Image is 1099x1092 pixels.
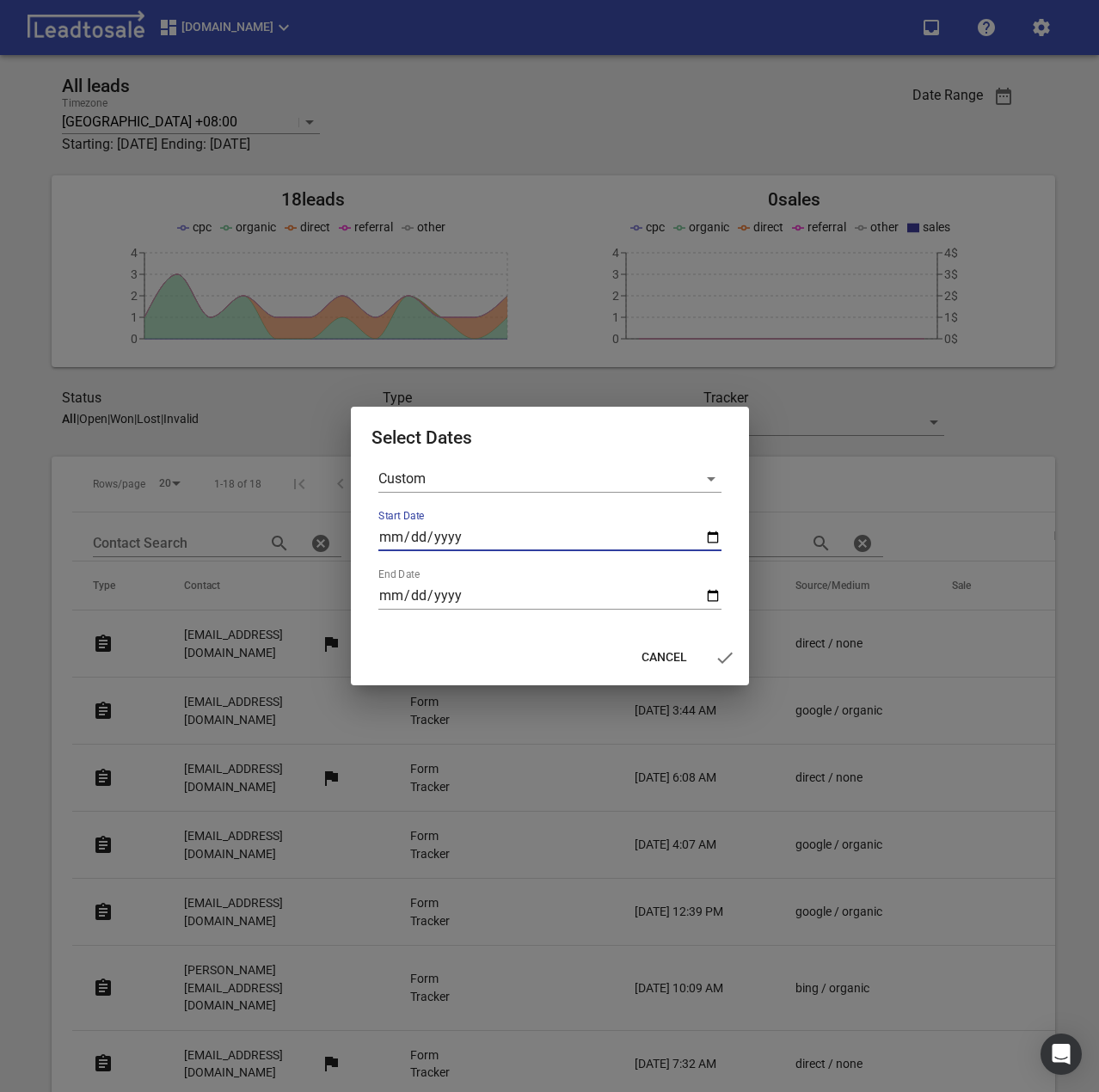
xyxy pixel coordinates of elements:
div: Custom [378,465,721,493]
h2: Select Dates [371,427,728,449]
span: Cancel [642,649,687,666]
button: Submit [704,637,746,678]
div: Open Intercom Messenger [1041,1034,1082,1075]
label: Start Date [378,512,424,522]
label: End Date [378,570,420,580]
